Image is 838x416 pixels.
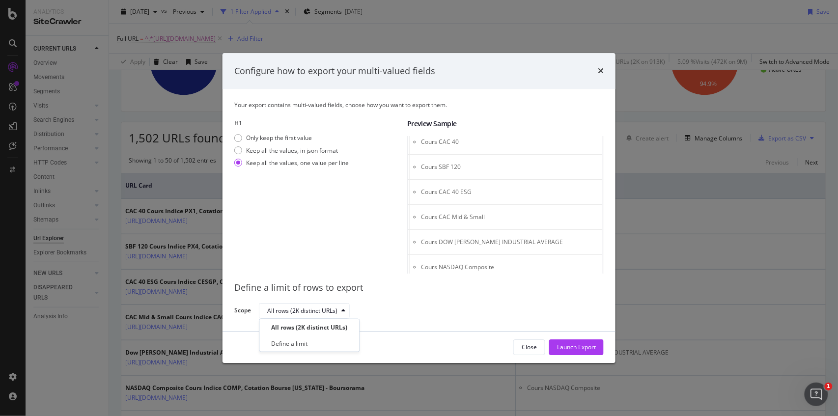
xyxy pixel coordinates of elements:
[234,282,604,295] div: Define a limit of rows to export
[267,308,337,314] div: All rows (2K distinct URLs)
[272,323,348,332] div: All rows (2K distinct URLs)
[272,339,308,348] div: Define a limit
[407,119,604,129] div: Preview Sample
[805,383,828,406] iframe: Intercom live chat
[246,159,349,167] div: Keep all the values, one value per line
[825,383,833,390] span: 1
[421,263,599,272] li: Cours NASDAQ Composite
[513,339,545,355] button: Close
[234,119,399,128] label: H1
[246,146,338,155] div: Keep all the values, in json format
[522,343,537,352] div: Close
[223,53,615,363] div: modal
[259,303,350,319] button: All rows (2K distinct URLs)
[421,138,599,147] li: Cours CAC 40
[234,101,604,109] div: Your export contains multi-valued fields, choose how you want to export them.
[421,163,599,172] li: Cours SBF 120
[234,306,251,317] label: Scope
[234,65,435,78] div: Configure how to export your multi-valued fields
[557,343,596,352] div: Launch Export
[246,134,312,142] div: Only keep the first value
[234,134,349,142] div: Only keep the first value
[549,339,604,355] button: Launch Export
[421,188,599,197] li: Cours CAC 40 ESG
[234,146,349,155] div: Keep all the values, in json format
[598,65,604,78] div: times
[421,238,599,247] li: Cours DOW [PERSON_NAME] INDUSTRIAL AVERAGE
[421,213,599,222] li: Cours CAC Mid & Small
